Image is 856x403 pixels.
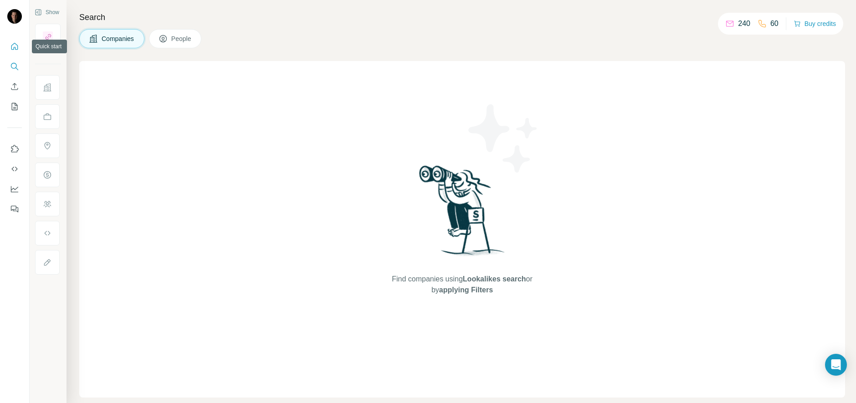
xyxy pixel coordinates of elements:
img: Surfe Illustration - Woman searching with binoculars [415,163,510,265]
button: Dashboard [7,181,22,197]
span: Find companies using or by [389,274,535,296]
span: Lookalikes search [463,275,526,283]
button: My lists [7,98,22,115]
img: Avatar [7,9,22,24]
button: Feedback [7,201,22,217]
h4: Search [79,11,845,24]
button: Use Surfe on LinkedIn [7,141,22,157]
button: Search [7,58,22,75]
button: Use Surfe API [7,161,22,177]
div: Open Intercom Messenger [825,354,847,376]
span: Companies [102,34,135,43]
span: applying Filters [439,286,493,294]
p: 240 [738,18,750,29]
button: Show [28,5,66,19]
img: Surfe Illustration - Stars [462,97,544,179]
p: 60 [770,18,779,29]
button: Enrich CSV [7,78,22,95]
span: People [171,34,192,43]
button: Quick start [7,38,22,55]
button: Buy credits [794,17,836,30]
